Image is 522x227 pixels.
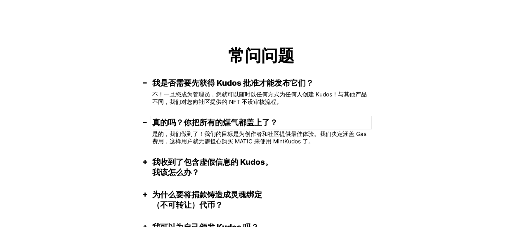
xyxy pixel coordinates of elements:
font: 是的，我们做到了！我们的目标是为创作者和社区提供最佳体验。我们决定涵盖 Gas 费用，这样用户就无需担心购买 MATIC 来使用 MintKudos 了。 [152,131,366,145]
font: 不！一旦您成为管理员，您就可以随时以任何方式为任何人创建 Kudos！与其他产品不同，我们对您向社区提供的 NFT 不设审核流程。 [152,91,367,105]
summary: 真的吗？你把所有的煤气都盖上了？ [152,117,370,128]
summary: 我收到了包含虚假信息的 Kudos。我该怎么办？ [152,157,370,178]
font: 常问问题 [228,45,294,66]
summary: 我是否需要先获得 Kudos 批准才能发布它们？ [152,78,370,88]
font: 我是否需要先获得 Kudos 批准才能发布它们？ [152,78,314,88]
font: 我该怎么办？ [152,167,199,177]
summary: 为什么要将捐款铸造成灵魂绑定（不可转让）代币？ [152,190,370,210]
font: 真的吗？你把所有的煤气都盖上了？ [152,117,278,127]
font: 为什么要将捐款铸造成灵魂绑定 [152,190,262,199]
font: 我收到了包含虚假信息的 Kudos。 [152,157,273,167]
font: （不可转让）代币？ [152,200,223,210]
